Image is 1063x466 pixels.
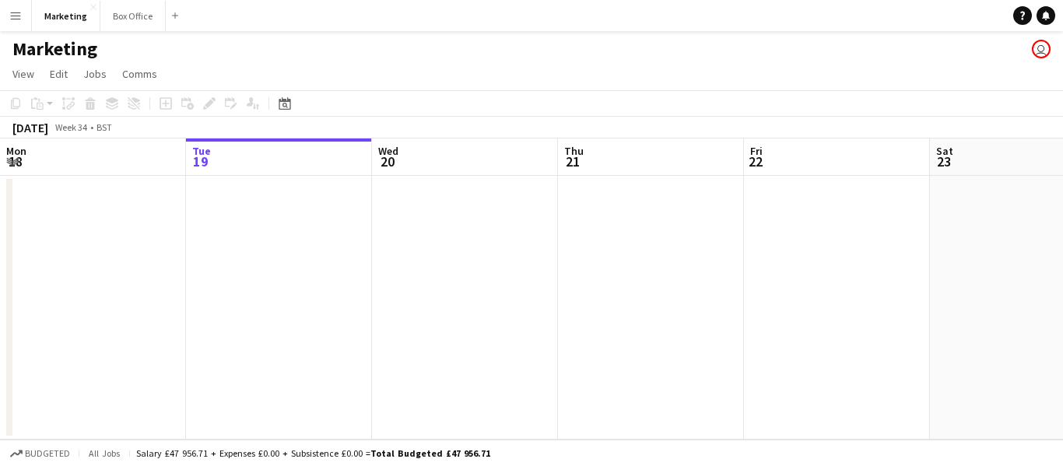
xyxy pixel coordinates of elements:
[77,64,113,84] a: Jobs
[100,1,166,31] button: Box Office
[370,447,490,459] span: Total Budgeted £47 956.71
[1032,40,1051,58] app-user-avatar: Liveforce Marketing
[190,152,211,170] span: 19
[86,447,123,459] span: All jobs
[8,445,72,462] button: Budgeted
[136,447,490,459] div: Salary £47 956.71 + Expenses £0.00 + Subsistence £0.00 =
[12,67,34,81] span: View
[376,152,398,170] span: 20
[934,152,953,170] span: 23
[12,37,97,61] h1: Marketing
[936,144,953,158] span: Sat
[25,448,70,459] span: Budgeted
[748,152,763,170] span: 22
[6,64,40,84] a: View
[378,144,398,158] span: Wed
[32,1,100,31] button: Marketing
[44,64,74,84] a: Edit
[83,67,107,81] span: Jobs
[562,152,584,170] span: 21
[564,144,584,158] span: Thu
[96,121,112,133] div: BST
[192,144,211,158] span: Tue
[6,144,26,158] span: Mon
[750,144,763,158] span: Fri
[50,67,68,81] span: Edit
[51,121,90,133] span: Week 34
[12,120,48,135] div: [DATE]
[4,152,26,170] span: 18
[116,64,163,84] a: Comms
[122,67,157,81] span: Comms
